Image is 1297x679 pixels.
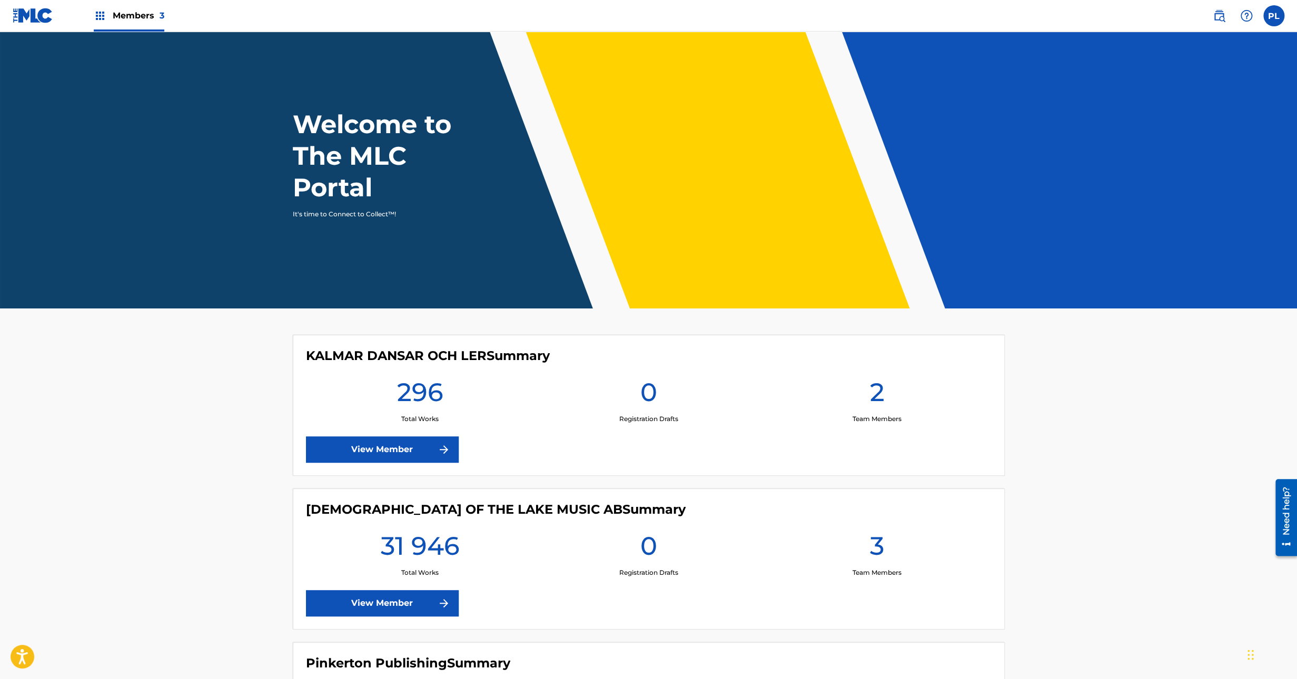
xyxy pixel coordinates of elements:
div: User Menu [1263,5,1284,26]
img: f7272a7cc735f4ea7f67.svg [438,443,450,456]
h1: 0 [640,530,657,568]
p: Total Works [401,568,439,577]
iframe: Resource Center [1268,475,1297,560]
h4: Pinkerton Publishing [306,655,510,671]
img: help [1240,9,1253,22]
h1: 0 [640,376,657,414]
h4: KALMAR DANSAR OCH LER [306,348,550,364]
span: 3 [160,11,164,21]
div: Dra [1248,639,1254,671]
h1: 3 [870,530,884,568]
h1: Welcome to The MLC Portal [293,108,490,203]
img: MLC Logo [13,8,53,23]
h1: 296 [397,376,443,414]
p: Registration Drafts [619,568,678,577]
a: Public Search [1209,5,1230,26]
a: View Member [306,436,459,463]
h1: 2 [869,376,884,414]
p: It's time to Connect to Collect™! [293,209,476,219]
p: Team Members [853,414,902,424]
h4: LADY OF THE LAKE MUSIC AB [306,502,686,517]
img: f7272a7cc735f4ea7f67.svg [438,597,450,610]
p: Team Members [853,568,902,577]
iframe: Chat Widget [1244,628,1297,679]
div: Chatt-widget [1244,628,1297,679]
span: Members [113,9,164,22]
img: search [1213,9,1225,22]
h1: 31 946 [380,530,459,568]
p: Total Works [401,414,439,424]
a: View Member [306,590,459,616]
img: Top Rightsholders [94,9,106,22]
p: Registration Drafts [619,414,678,424]
div: Help [1236,5,1257,26]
